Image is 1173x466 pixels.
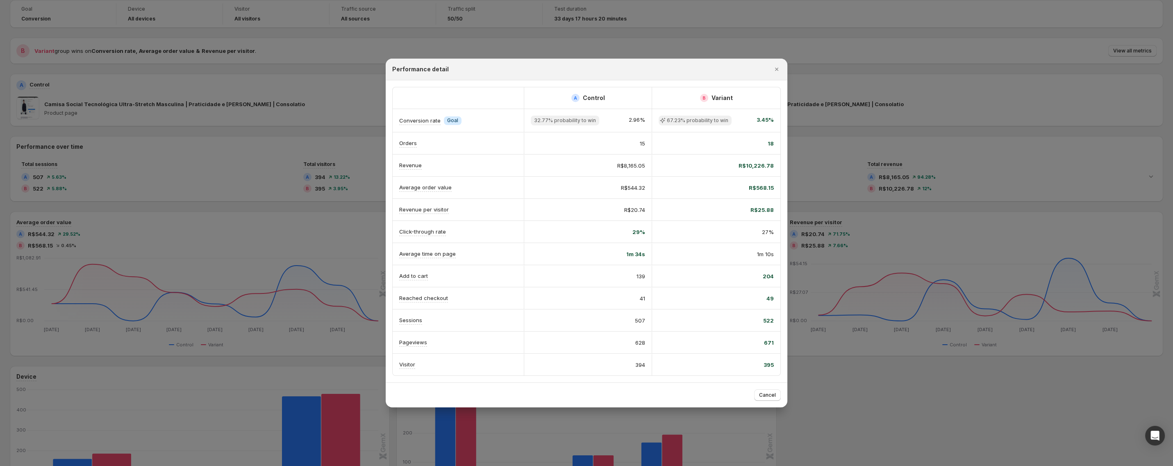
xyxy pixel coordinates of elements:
[534,117,596,124] span: 32.77% probability to win
[629,116,645,125] span: 2.96%
[1145,426,1165,446] div: Open Intercom Messenger
[399,183,452,191] p: Average order value
[617,161,645,170] span: R$8,165.05
[750,206,774,214] span: R$25.88
[621,184,645,192] span: R$544.32
[626,250,645,258] span: 1m 34s
[399,227,446,236] p: Click-through rate
[399,139,417,147] p: Orders
[640,294,645,302] span: 41
[712,94,733,102] h2: Variant
[635,316,645,325] span: 507
[399,360,415,368] p: Visitor
[702,95,706,100] h2: B
[447,117,458,124] span: Goal
[667,117,728,124] span: 67.23% probability to win
[399,338,427,346] p: Pageviews
[583,94,605,102] h2: Control
[635,361,645,369] span: 394
[762,228,774,236] span: 27%
[766,294,774,302] span: 49
[574,95,577,100] h2: A
[399,116,441,125] p: Conversion rate
[392,65,449,73] h2: Performance detail
[749,184,774,192] span: R$568.15
[757,116,774,125] span: 3.45%
[640,139,645,148] span: 15
[757,250,774,258] span: 1m 10s
[754,389,781,401] button: Cancel
[637,272,645,280] span: 139
[759,392,776,398] span: Cancel
[739,161,774,170] span: R$10,226.78
[764,339,774,347] span: 671
[632,228,645,236] span: 29%
[399,316,422,324] p: Sessions
[764,361,774,369] span: 395
[635,339,645,347] span: 628
[399,294,448,302] p: Reached checkout
[399,161,422,169] p: Revenue
[763,316,774,325] span: 522
[771,64,782,75] button: Close
[399,205,449,214] p: Revenue per visitor
[763,272,774,280] span: 204
[624,206,645,214] span: R$20.74
[768,139,774,148] span: 18
[399,250,456,258] p: Average time on page
[399,272,428,280] p: Add to cart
